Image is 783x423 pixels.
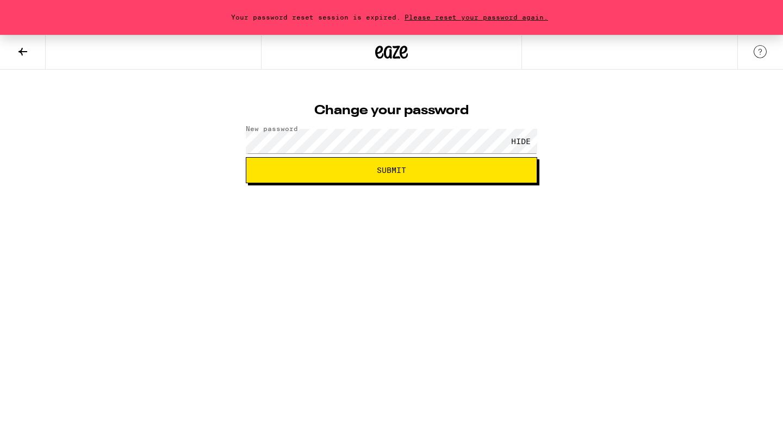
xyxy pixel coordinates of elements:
span: Your password reset session is expired. [231,14,401,21]
span: Please reset your password again. [401,14,552,21]
span: Hi. Need any help? [7,8,78,16]
span: Submit [377,166,406,174]
h1: Change your password [246,104,537,117]
label: New password [246,125,298,132]
button: Submit [246,157,537,183]
div: HIDE [505,129,537,153]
